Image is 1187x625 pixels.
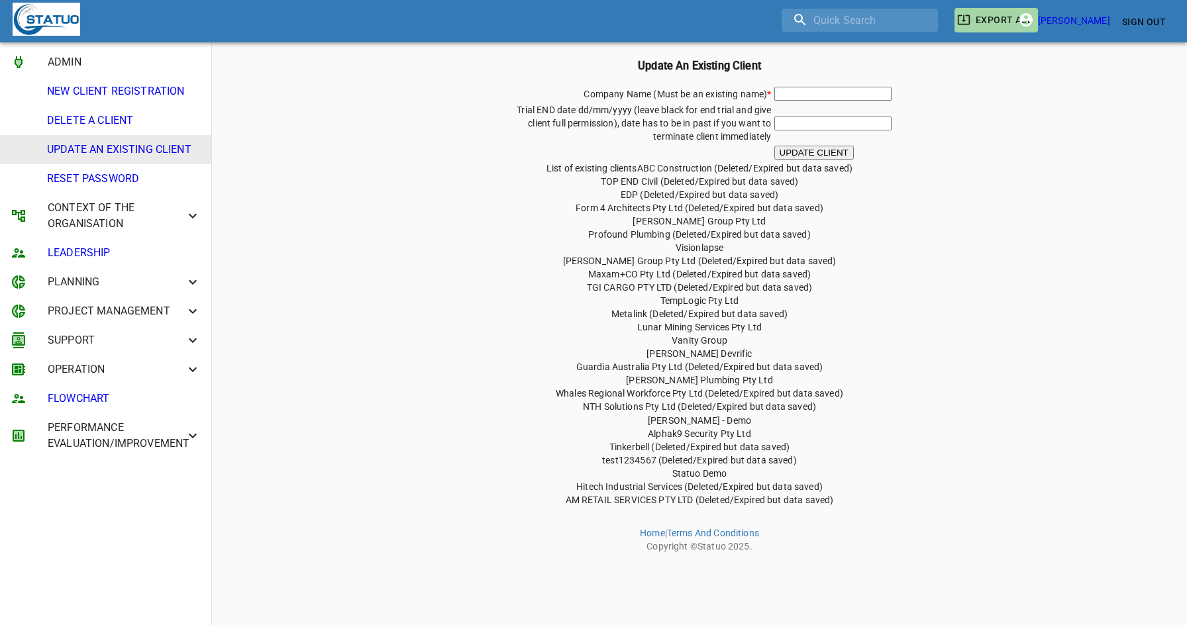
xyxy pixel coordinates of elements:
[588,269,811,279] span: Maxam+CO Pty Ltd (Deleted/Expired but data saved)
[637,163,852,173] span: ABC Construction (Deleted/Expired but data saved)
[601,176,799,187] span: TOP END Civil (Deleted/Expired but data saved)
[13,3,80,36] img: Statuo
[648,415,751,426] span: [PERSON_NAME] - Demo
[646,348,752,359] span: [PERSON_NAME] Devrific
[47,142,201,158] span: UPDATE AN EXISTING CLIENT
[609,442,790,452] span: Tinkerbell (Deleted/Expired but data saved)
[507,86,772,101] td: Company Name (Must be an existing name)
[217,58,1182,73] h3: Update An Existing Client
[774,146,854,160] button: UPDATE CLIENT
[48,54,185,70] span: ADMIN
[955,8,1038,32] button: EXPORT ALL
[626,375,773,385] span: [PERSON_NAME] Plumbing Pty Ltd
[660,295,739,306] span: TempLogic Pty Ltd
[48,245,201,261] span: LEADERSHIP
[507,103,772,144] td: Trial END date dd/mm/yyyy (leave black for end trial and give client full permission), date has t...
[587,282,813,293] span: TGI CARGO PTY LTD (Deleted/Expired but data saved)
[782,9,938,32] input: search
[1117,10,1171,34] button: Sign Out
[563,256,837,266] span: [PERSON_NAME] Group Pty Ltd (Deleted/Expired but data saved)
[576,361,823,372] span: Guardia Australia Pty Ltd (Deleted/Expired but data saved)
[676,242,724,253] span: Visionlapse
[1022,15,1117,26] a: [PERSON_NAME]
[576,203,823,213] span: Form 4 Architects Pty Ltd (Deleted/Expired but data saved)
[47,83,201,99] span: NEW CLIENT REGISTRATION
[583,401,816,412] span: NTH Solutions Pty Ltd (Deleted/Expired but data saved)
[611,309,788,319] span: Metalink (Deleted/Expired but data saved)
[47,113,201,128] span: DELETE A CLIENT
[1122,14,1166,30] span: Sign Out
[637,322,762,332] span: Lunar Mining Services Pty Ltd
[621,189,778,200] span: EDP (Deleted/Expired but data saved)
[960,12,1033,28] span: EXPORT ALL
[588,229,811,240] span: Profound Plumbing (Deleted/Expired but data saved)
[217,506,1182,553] p: | Copyright © 2025 .
[48,391,201,407] span: FLOWCHART
[602,455,797,465] span: test1234567 (Deleted/Expired but data saved)
[640,528,665,538] a: Home
[48,361,185,377] span: OPERATION
[48,303,185,319] span: PROJECT MANAGEMENT
[697,541,726,552] a: Statuo
[48,274,185,290] span: PLANNING
[566,495,834,505] span: AM RETAIL SERVICES PTY LTD (Deleted/Expired but data saved)
[576,481,823,492] span: Hitech Industrial Services (Deleted/Expired but data saved)
[48,200,185,232] span: CONTEXT OF THE ORGANISATION
[667,528,759,538] a: Terms And Conditions
[672,335,727,346] span: Vanity Group
[556,388,843,399] span: Whales Regional Workforce Pty Ltd (Deleted/Expired but data saved)
[546,163,637,173] span: List of existing clients
[633,216,766,226] span: [PERSON_NAME] Group Pty Ltd
[672,468,727,479] span: Statuo Demo
[48,420,185,452] span: PERFORMANCE EVALUATION/IMPROVEMENT
[47,171,201,187] span: RESET PASSWORD
[648,428,751,439] span: Alphak9 Security Pty Ltd
[48,332,185,348] span: SUPPORT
